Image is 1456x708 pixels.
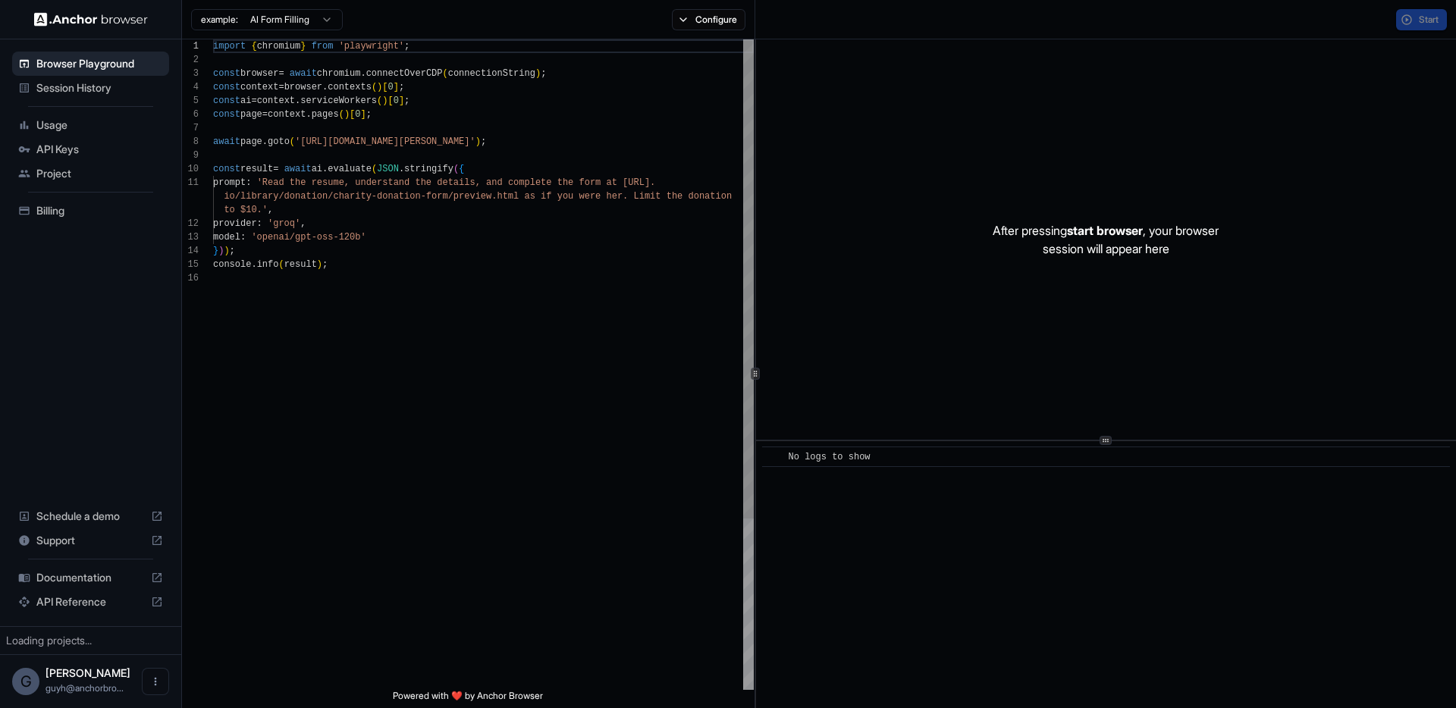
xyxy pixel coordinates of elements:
[240,136,262,147] span: page
[344,109,350,120] span: )
[360,68,366,79] span: .
[535,68,541,79] span: )
[201,14,238,26] span: example:
[530,177,656,188] span: lete the form at [URL].
[12,590,169,614] div: API Reference
[284,82,322,92] span: browser
[218,246,224,256] span: )
[230,246,235,256] span: ;
[322,259,328,270] span: ;
[182,149,199,162] div: 9
[339,109,344,120] span: (
[12,668,39,695] div: G
[257,259,279,270] span: info
[290,136,295,147] span: (
[182,217,199,230] div: 12
[224,246,229,256] span: )
[34,12,148,27] img: Anchor Logo
[404,164,453,174] span: stringify
[240,164,273,174] span: result
[182,39,199,53] div: 1
[224,205,268,215] span: to $10.'
[257,218,262,229] span: :
[268,136,290,147] span: goto
[1067,223,1143,238] span: start browser
[394,96,399,106] span: 0
[182,80,199,94] div: 4
[213,259,251,270] span: console
[273,164,278,174] span: =
[213,246,218,256] span: }
[36,166,163,181] span: Project
[312,41,334,52] span: from
[182,271,199,285] div: 16
[278,259,284,270] span: (
[251,259,256,270] span: .
[372,82,377,92] span: (
[12,76,169,100] div: Session History
[284,259,317,270] span: result
[268,205,273,215] span: ,
[278,82,284,92] span: =
[404,41,409,52] span: ;
[213,232,240,243] span: model
[399,82,404,92] span: ;
[366,109,372,120] span: ;
[182,230,199,244] div: 13
[388,96,393,106] span: [
[12,137,169,161] div: API Keys
[257,41,301,52] span: chromium
[213,68,240,79] span: const
[240,82,278,92] span: context
[262,136,268,147] span: .
[388,82,393,92] span: 0
[789,452,871,462] span: No logs to show
[36,142,163,157] span: API Keys
[213,136,240,147] span: await
[251,41,256,52] span: {
[182,94,199,108] div: 5
[182,108,199,121] div: 6
[300,218,306,229] span: ,
[213,109,240,120] span: const
[182,67,199,80] div: 3
[12,504,169,528] div: Schedule a demo
[312,109,339,120] span: pages
[240,96,251,106] span: ai
[246,177,251,188] span: :
[453,164,459,174] span: (
[377,164,399,174] span: JSON
[393,690,543,708] span: Powered with ❤️ by Anchor Browser
[45,666,130,679] span: Guy Hayou
[404,96,409,106] span: ;
[312,164,322,174] span: ai
[262,109,268,120] span: =
[142,668,169,695] button: Open menu
[36,533,145,548] span: Support
[12,113,169,137] div: Usage
[382,96,388,106] span: )
[497,191,732,202] span: html as if you were her. Limit the donation
[382,82,388,92] span: [
[372,164,377,174] span: (
[328,82,372,92] span: contexts
[182,162,199,176] div: 10
[366,68,443,79] span: connectOverCDP
[12,199,169,223] div: Billing
[12,161,169,186] div: Project
[322,164,328,174] span: .
[295,136,475,147] span: '[URL][DOMAIN_NAME][PERSON_NAME]'
[459,164,464,174] span: {
[224,191,497,202] span: io/library/donation/charity-donation-form/preview.
[36,117,163,133] span: Usage
[360,109,366,120] span: ]
[306,109,311,120] span: .
[355,109,360,120] span: 0
[284,164,312,174] span: await
[399,96,404,106] span: ]
[182,176,199,190] div: 11
[317,68,361,79] span: chromium
[12,528,169,553] div: Support
[213,164,240,174] span: const
[278,68,284,79] span: =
